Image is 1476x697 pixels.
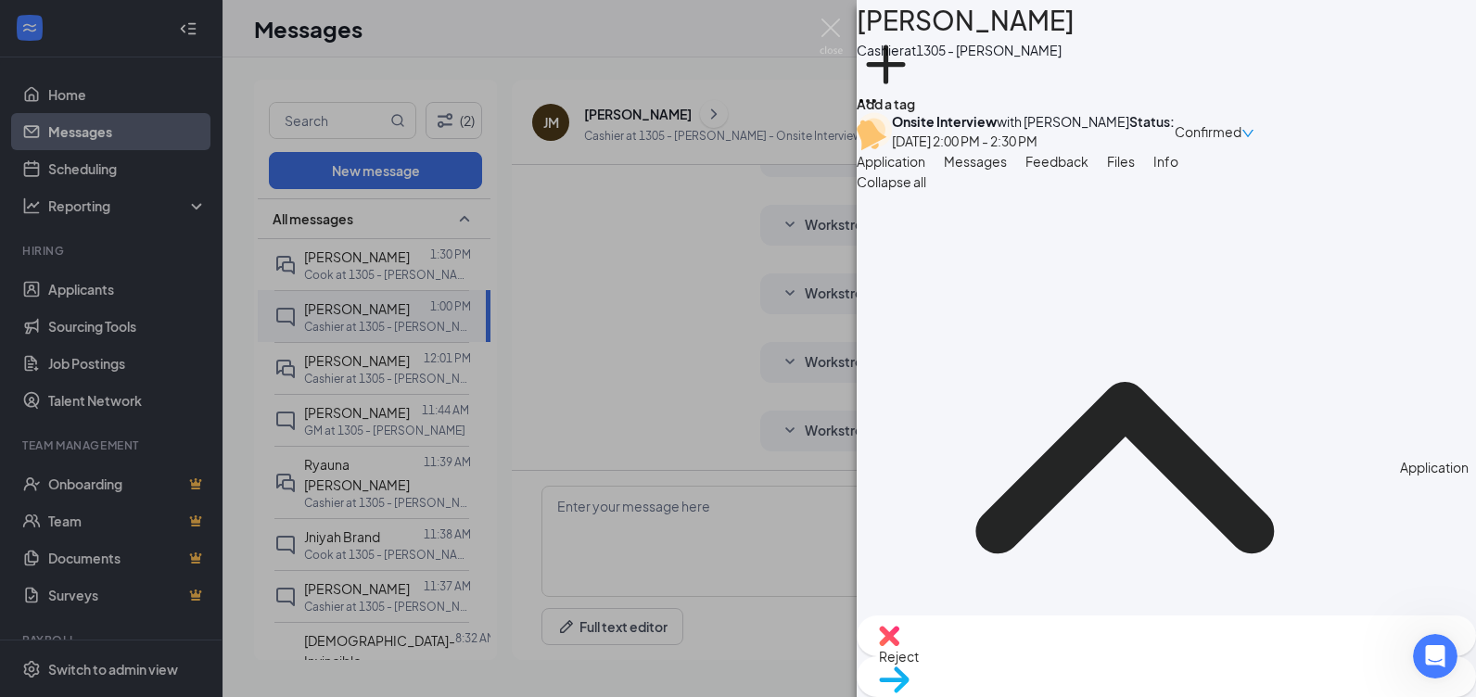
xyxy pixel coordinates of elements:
span: Info [1153,153,1178,170]
div: We typically reply in under a minute [38,285,310,304]
b: Onsite Interview [892,113,997,130]
iframe: Intercom live chat [1413,634,1457,678]
span: Application [857,153,925,170]
div: with [PERSON_NAME] [892,112,1129,131]
button: Messages [185,526,371,601]
div: Cashier at 1305 - [PERSON_NAME] [857,41,1075,59]
span: Feedback [1025,153,1088,170]
span: Files [1107,153,1135,170]
p: How can we help? [37,195,334,226]
img: Profile image for Chloe [252,30,289,67]
div: Application [1400,457,1469,477]
button: PlusAdd a tag [857,35,915,114]
span: Messages [944,153,1007,170]
span: Messages [247,573,311,586]
span: Collapse all [857,173,926,190]
span: down [1241,127,1254,140]
div: [DATE] 2:00 PM - 2:30 PM [892,131,1129,151]
img: Profile image for James [217,30,254,67]
div: Close [319,30,352,63]
img: logo [37,39,145,62]
div: Status : [1129,112,1175,151]
img: Profile image for Shin [182,30,219,67]
span: Reject [879,648,919,665]
span: Confirmed [1175,121,1241,142]
div: Send us a message [38,265,310,285]
div: Send us a messageWe typically reply in under a minute [19,249,352,320]
p: Hi [PERSON_NAME] 👋 [37,132,334,195]
svg: Plus [857,35,915,94]
span: Home [71,573,113,586]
